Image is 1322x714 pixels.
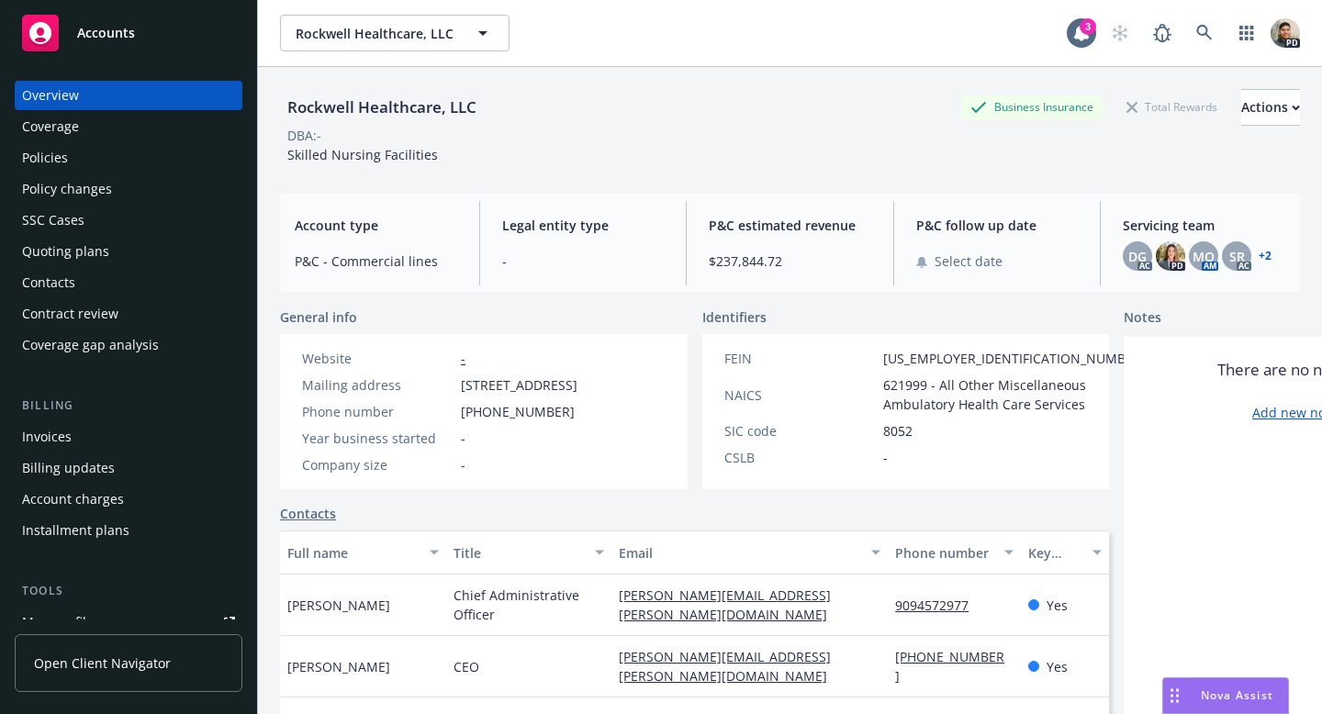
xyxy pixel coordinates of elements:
[961,95,1103,118] div: Business Insurance
[15,268,242,297] a: Contacts
[302,349,454,368] div: Website
[22,516,129,545] div: Installment plans
[1162,677,1289,714] button: Nova Assist
[1259,251,1272,262] a: +2
[1271,18,1300,48] img: photo
[302,429,454,448] div: Year business started
[22,485,124,514] div: Account charges
[1156,241,1185,271] img: photo
[280,504,336,523] a: Contacts
[454,586,605,624] span: Chief Administrative Officer
[22,299,118,329] div: Contract review
[916,216,1079,235] span: P&C follow up date
[446,530,612,575] button: Title
[1241,90,1300,125] div: Actions
[15,453,242,483] a: Billing updates
[287,543,419,563] div: Full name
[461,375,577,395] span: [STREET_ADDRESS]
[895,648,1004,685] a: [PHONE_NUMBER]
[619,543,860,563] div: Email
[22,237,109,266] div: Quoting plans
[709,216,871,235] span: P&C estimated revenue
[15,330,242,360] a: Coverage gap analysis
[302,402,454,421] div: Phone number
[502,251,665,271] span: -
[15,112,242,141] a: Coverage
[1193,247,1215,266] span: MQ
[1229,247,1245,266] span: SR
[22,422,72,452] div: Invoices
[287,596,390,615] span: [PERSON_NAME]
[22,143,68,173] div: Policies
[15,206,242,235] a: SSC Cases
[1144,15,1181,51] a: Report a Bug
[302,375,454,395] div: Mailing address
[702,307,767,327] span: Identifiers
[1028,543,1081,563] div: Key contact
[22,174,112,204] div: Policy changes
[302,455,454,474] div: Company size
[22,453,115,483] div: Billing updates
[883,421,913,441] span: 8052
[502,216,665,235] span: Legal entity type
[1186,15,1223,51] a: Search
[15,422,242,452] a: Invoices
[15,516,242,545] a: Installment plans
[461,350,465,367] a: -
[1102,15,1138,51] a: Start snowing
[888,530,1020,575] button: Phone number
[461,455,465,474] span: -
[295,251,457,271] span: P&C - Commercial lines
[709,251,871,271] span: $237,844.72
[611,530,888,575] button: Email
[22,608,100,637] div: Manage files
[1047,657,1068,676] span: Yes
[280,530,446,575] button: Full name
[22,268,75,297] div: Contacts
[895,597,983,614] a: 9094572977
[280,307,357,327] span: General info
[287,657,390,676] span: [PERSON_NAME]
[34,653,171,673] span: Open Client Navigator
[77,26,135,40] span: Accounts
[15,237,242,266] a: Quoting plans
[1047,596,1068,615] span: Yes
[22,206,84,235] div: SSC Cases
[295,216,457,235] span: Account type
[1228,15,1265,51] a: Switch app
[287,146,438,163] span: Skilled Nursing Facilities
[454,657,479,676] span: CEO
[1128,247,1147,266] span: DG
[15,81,242,110] a: Overview
[1124,307,1161,329] span: Notes
[461,429,465,448] span: -
[935,251,1003,271] span: Select date
[724,349,876,368] div: FEIN
[883,448,888,467] span: -
[15,485,242,514] a: Account charges
[15,7,242,59] a: Accounts
[895,543,992,563] div: Phone number
[724,385,876,405] div: NAICS
[619,586,842,623] a: [PERSON_NAME][EMAIL_ADDRESS][PERSON_NAME][DOMAIN_NAME]
[619,648,842,685] a: [PERSON_NAME][EMAIL_ADDRESS][PERSON_NAME][DOMAIN_NAME]
[15,299,242,329] a: Contract review
[1117,95,1227,118] div: Total Rewards
[724,421,876,441] div: SIC code
[1021,530,1109,575] button: Key contact
[1123,216,1285,235] span: Servicing team
[15,582,242,600] div: Tools
[22,112,79,141] div: Coverage
[1080,18,1096,35] div: 3
[280,95,484,119] div: Rockwell Healthcare, LLC
[22,81,79,110] div: Overview
[883,349,1146,368] span: [US_EMPLOYER_IDENTIFICATION_NUMBER]
[1201,687,1273,703] span: Nova Assist
[454,543,585,563] div: Title
[724,448,876,467] div: CSLB
[1241,89,1300,126] button: Actions
[15,143,242,173] a: Policies
[461,402,575,421] span: [PHONE_NUMBER]
[883,375,1146,414] span: 621999 - All Other Miscellaneous Ambulatory Health Care Services
[15,396,242,415] div: Billing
